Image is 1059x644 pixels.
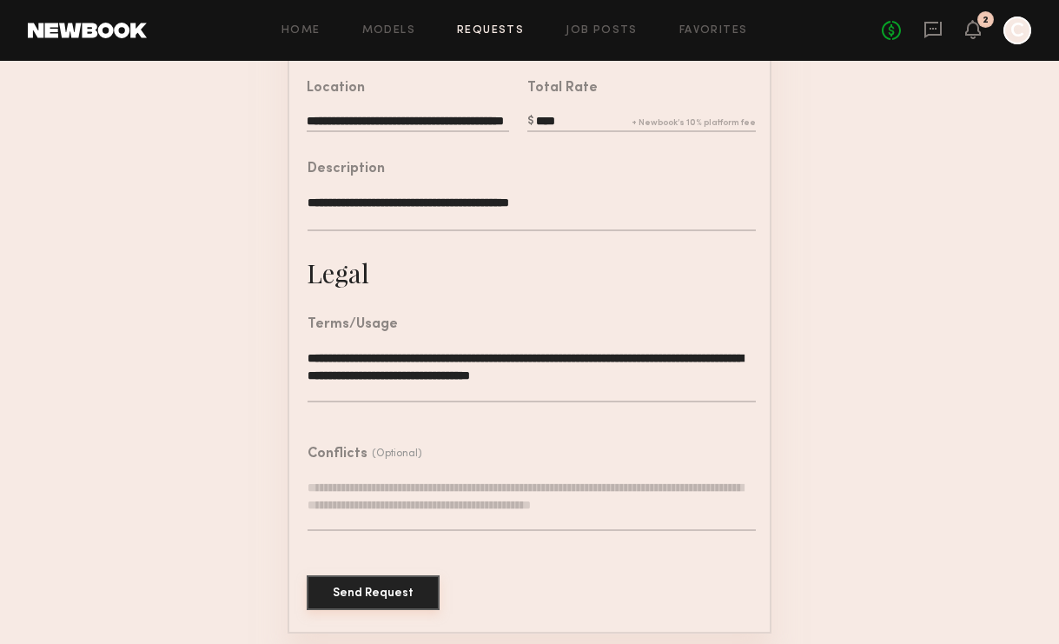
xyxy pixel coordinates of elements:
[457,25,524,37] a: Requests
[281,25,321,37] a: Home
[307,256,369,290] div: Legal
[527,82,598,96] div: Total Rate
[372,448,422,460] div: (Optional)
[362,25,415,37] a: Models
[307,575,440,610] button: Send Request
[308,318,398,332] div: Terms/Usage
[308,448,367,461] div: Conflicts
[983,16,989,25] div: 2
[566,25,638,37] a: Job Posts
[679,25,748,37] a: Favorites
[307,82,365,96] div: Location
[308,163,385,176] div: Description
[1003,17,1031,44] a: C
